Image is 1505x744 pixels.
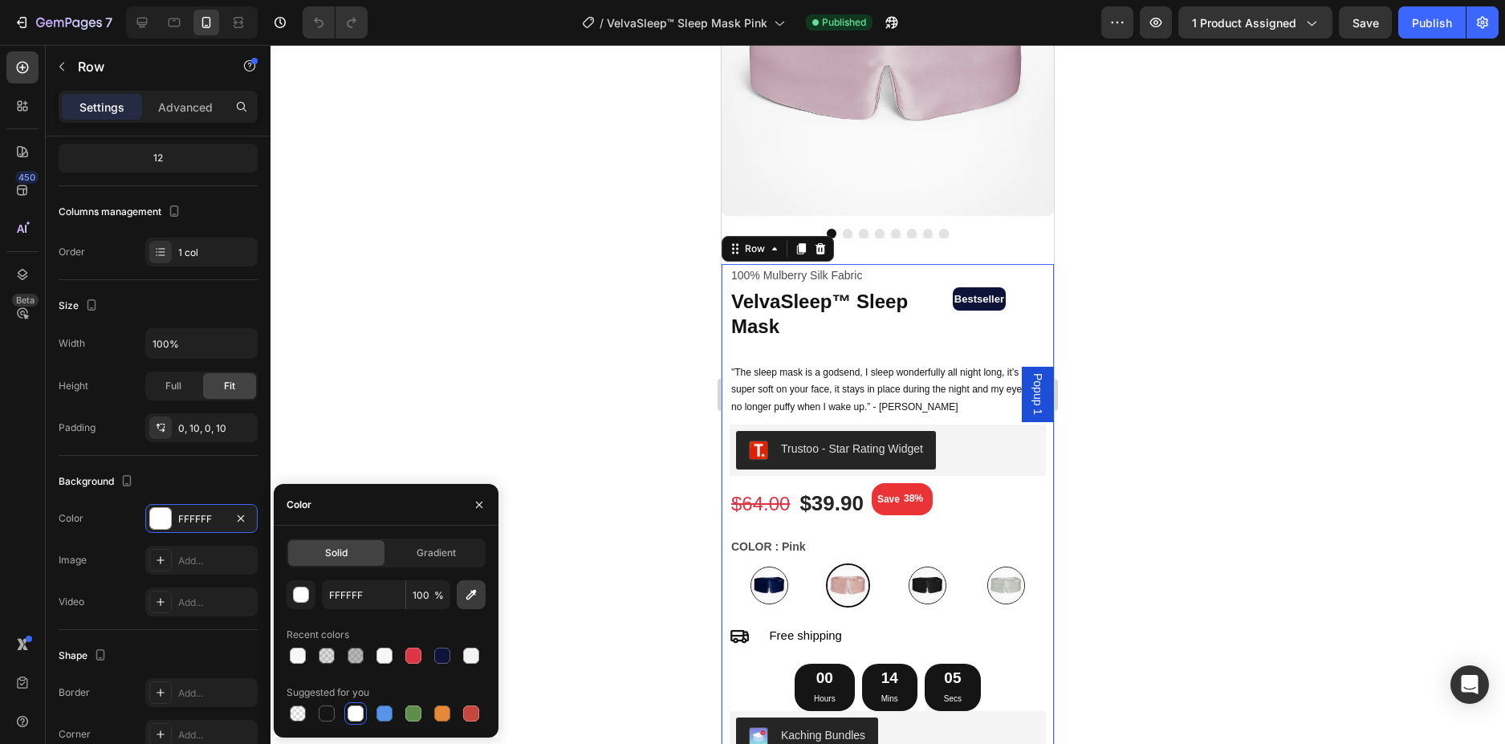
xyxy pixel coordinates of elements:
[59,727,91,742] div: Corner
[15,171,39,184] div: 450
[287,685,369,700] div: Suggested for you
[105,13,112,32] p: 7
[59,379,88,393] div: Height
[1412,14,1452,31] div: Publish
[1178,6,1332,39] button: 1 product assigned
[59,421,96,435] div: Padding
[178,596,254,610] div: Add...
[287,628,349,642] div: Recent colors
[1339,6,1392,39] button: Save
[78,57,214,76] p: Row
[62,147,254,169] div: 12
[59,201,184,223] div: Columns management
[287,498,311,512] div: Color
[303,6,368,39] div: Undo/Redo
[59,511,83,526] div: Color
[6,6,120,39] button: 7
[325,546,348,560] span: Solid
[20,197,47,211] div: Row
[434,588,444,603] span: %
[600,14,604,31] span: /
[165,379,181,393] span: Full
[1398,6,1466,39] button: Publish
[607,14,767,31] span: VelvaSleep™ Sleep Mask Pink
[59,245,85,259] div: Order
[14,673,157,711] button: Kaching Bundles
[59,645,110,667] div: Shape
[822,15,866,30] span: Published
[322,580,405,609] input: Eg: FFFFFF
[59,682,144,699] div: Kaching Bundles
[59,595,84,609] div: Video
[178,554,254,568] div: Add...
[12,294,39,307] div: Beta
[1192,14,1296,31] span: 1 product assigned
[146,329,257,358] input: Auto
[59,295,101,317] div: Size
[178,246,254,260] div: 1 col
[417,546,456,560] span: Gradient
[1450,665,1489,704] div: Open Intercom Messenger
[178,728,254,742] div: Add...
[224,379,235,393] span: Fit
[27,682,47,701] img: KachingBundles.png
[158,99,213,116] p: Advanced
[79,99,124,116] p: Settings
[1352,16,1379,30] span: Save
[178,421,254,436] div: 0, 10, 0, 10
[722,45,1054,744] iframe: Design area
[178,686,254,701] div: Add...
[59,336,85,351] div: Width
[59,685,90,700] div: Border
[59,471,136,493] div: Background
[178,512,225,526] div: FFFFFF
[59,553,87,567] div: Image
